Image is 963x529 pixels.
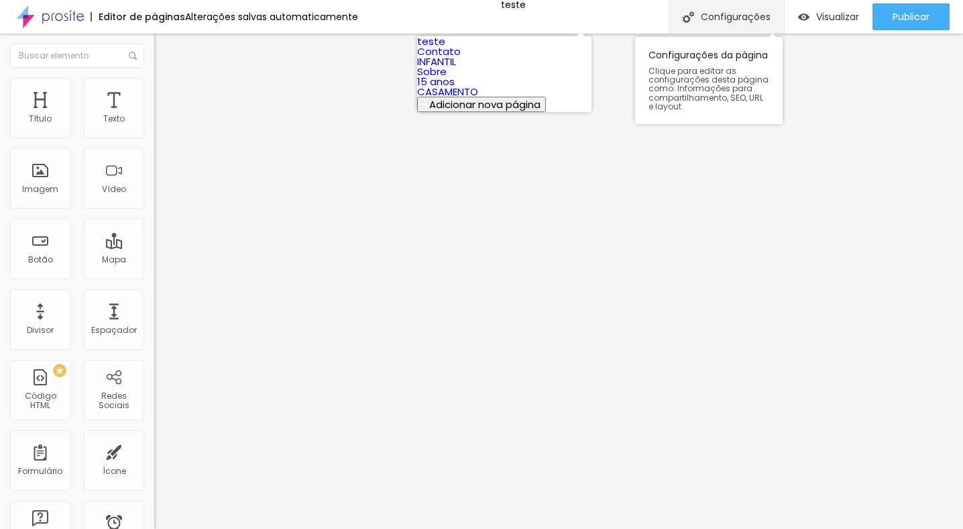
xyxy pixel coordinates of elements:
span: Clique para editar as configurações desta página como: Informações para compartilhamento, SEO, UR... [648,66,769,111]
img: Icone [683,11,694,23]
div: Título [29,114,52,124]
span: Publicar [893,11,929,22]
div: Espaçador [91,326,137,335]
a: Contato [417,44,461,58]
img: view-1.svg [798,11,809,23]
div: Formulário [18,467,62,476]
div: Editor de páginas [91,12,185,21]
div: Configurações da página [635,37,783,124]
span: Visualizar [816,11,859,22]
button: Publicar [872,3,950,30]
div: Ícone [103,467,126,476]
a: CASAMENTO [417,85,478,99]
div: Imagem [22,185,58,194]
a: INFANTIL [417,54,456,68]
input: Buscar elemento [10,44,144,68]
div: Código HTML [13,391,66,411]
button: Adicionar nova página [417,97,546,112]
div: Texto [103,114,125,124]
a: teste [417,34,445,48]
div: Mapa [102,255,126,264]
div: Redes Sociais [87,391,140,411]
div: Alterações salvas automaticamente [185,12,358,21]
div: Divisor [27,326,54,335]
a: 15 anos [417,75,455,89]
img: Icone [129,52,137,60]
span: Adicionar nova página [429,97,541,111]
button: Visualizar [785,3,872,30]
a: Sobre [417,64,447,79]
div: Botão [28,255,53,264]
div: Vídeo [102,185,126,194]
